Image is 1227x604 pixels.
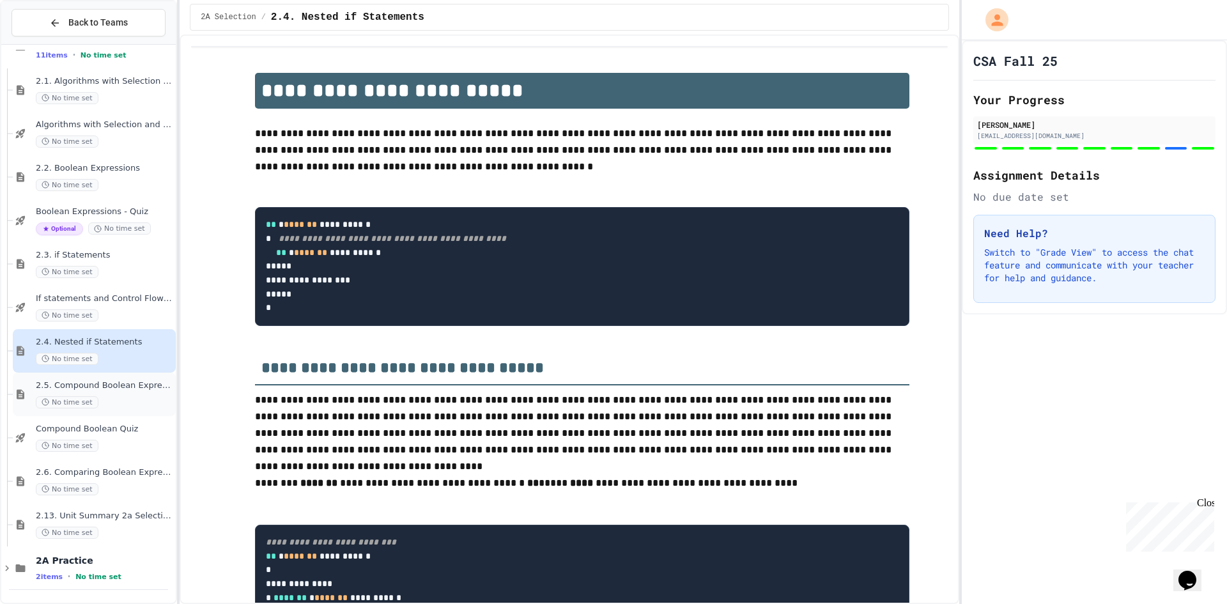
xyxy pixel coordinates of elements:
span: 2.2. Boolean Expressions [36,163,173,174]
span: 2A Selection [201,12,256,22]
span: Optional [36,222,83,235]
span: No time set [36,136,98,148]
span: No time set [36,483,98,495]
span: 2A Practice [36,555,173,566]
span: No time set [36,179,98,191]
span: 2.13. Unit Summary 2a Selection (2.1-2.6) [36,511,173,522]
span: No time set [36,440,98,452]
span: If statements and Control Flow - Quiz [36,293,173,304]
span: No time set [81,51,127,59]
div: Chat with us now!Close [5,5,88,81]
span: 2.5. Compound Boolean Expressions [36,380,173,391]
span: No time set [36,266,98,278]
span: No time set [36,92,98,104]
h1: CSA Fall 25 [973,52,1058,70]
span: No time set [88,222,151,235]
span: No time set [36,353,98,365]
div: No due date set [973,189,1215,205]
span: / [261,12,266,22]
span: 2.3. if Statements [36,250,173,261]
span: 2.4. Nested if Statements [271,10,424,25]
h2: Assignment Details [973,166,1215,184]
div: [EMAIL_ADDRESS][DOMAIN_NAME] [977,131,1212,141]
h3: Need Help? [984,226,1205,241]
span: Back to Teams [68,16,128,29]
span: 11 items [36,51,68,59]
span: No time set [36,396,98,408]
span: No time set [36,527,98,539]
div: [PERSON_NAME] [977,119,1212,130]
iframe: chat widget [1121,497,1214,552]
iframe: chat widget [1173,553,1214,591]
span: Compound Boolean Quiz [36,424,173,435]
span: 2.6. Comparing Boolean Expressions ([PERSON_NAME] Laws) [36,467,173,478]
button: Back to Teams [12,9,166,36]
p: Switch to "Grade View" to access the chat feature and communicate with your teacher for help and ... [984,246,1205,284]
span: Boolean Expressions - Quiz [36,206,173,217]
span: No time set [36,309,98,321]
span: 2.1. Algorithms with Selection and Repetition [36,76,173,87]
span: No time set [75,573,121,581]
span: 2 items [36,573,63,581]
h2: Your Progress [973,91,1215,109]
div: My Account [972,5,1012,35]
span: • [68,571,70,582]
span: 2.4. Nested if Statements [36,337,173,348]
span: Algorithms with Selection and Repetition - Topic 2.1 [36,120,173,130]
span: • [73,50,75,60]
